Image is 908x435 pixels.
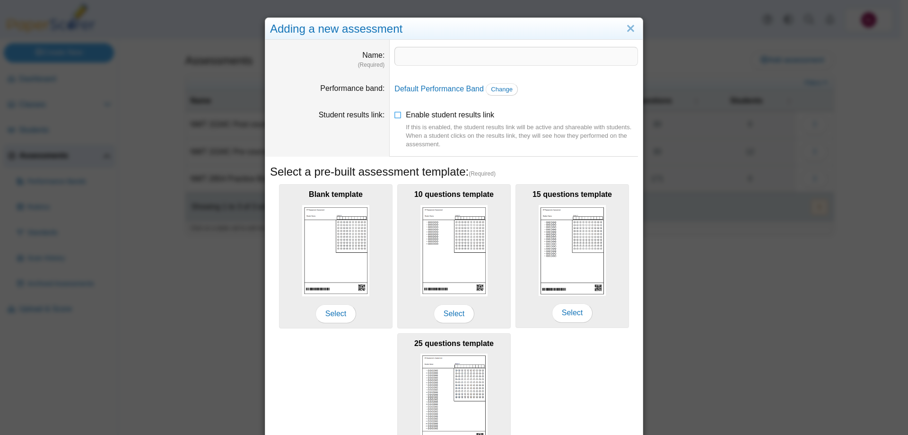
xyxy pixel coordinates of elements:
img: scan_sheet_blank.png [302,205,369,296]
span: Select [315,304,356,323]
dfn: (Required) [270,61,384,69]
div: If this is enabled, the student results link will be active and shareable with students. When a s... [406,123,638,149]
img: scan_sheet_15_questions.png [539,205,606,296]
a: Close [623,21,638,37]
span: Change [491,86,513,93]
label: Student results link [319,111,385,119]
span: (Required) [469,170,496,178]
b: Blank template [309,190,363,198]
label: Performance band [320,84,384,92]
div: Adding a new assessment [265,18,643,40]
h5: Select a pre-built assessment template: [270,164,638,180]
b: 15 questions template [533,190,612,198]
span: Select [552,303,593,322]
a: Change [486,83,518,96]
label: Name [362,51,384,59]
span: Select [434,304,474,323]
b: 25 questions template [414,339,494,347]
span: Enable student results link [406,111,638,149]
b: 10 questions template [414,190,494,198]
a: Default Performance Band [394,85,484,93]
img: scan_sheet_10_questions.png [420,205,488,296]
